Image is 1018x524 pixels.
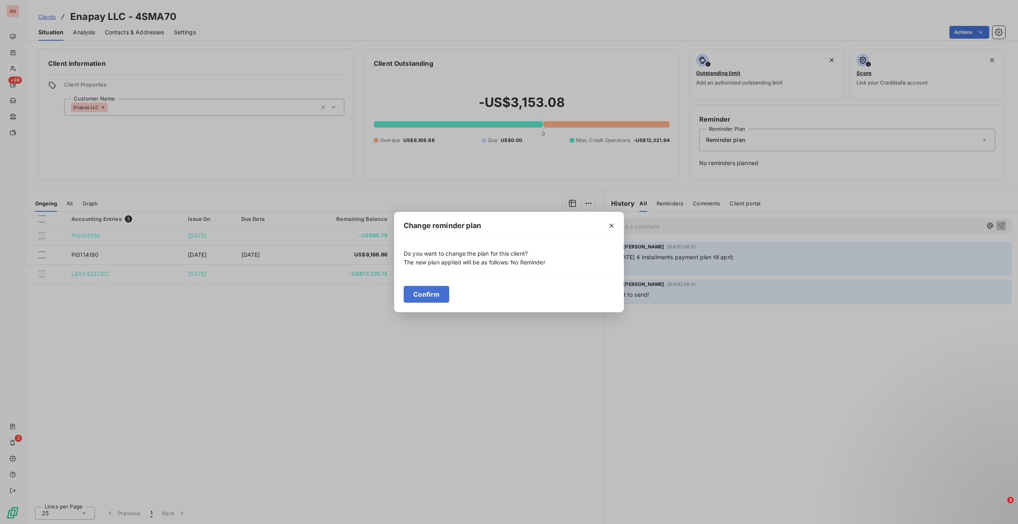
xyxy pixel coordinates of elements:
[858,447,1018,502] iframe: Intercom notifications message
[1007,497,1014,503] span: 2
[404,249,528,258] span: Do you want to change the plan for this client?
[404,258,545,266] span: The new plan applied will be as follows: No Reminder
[404,220,481,231] span: Change reminder plan
[404,286,449,303] button: Confirm
[991,497,1010,516] iframe: Intercom live chat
